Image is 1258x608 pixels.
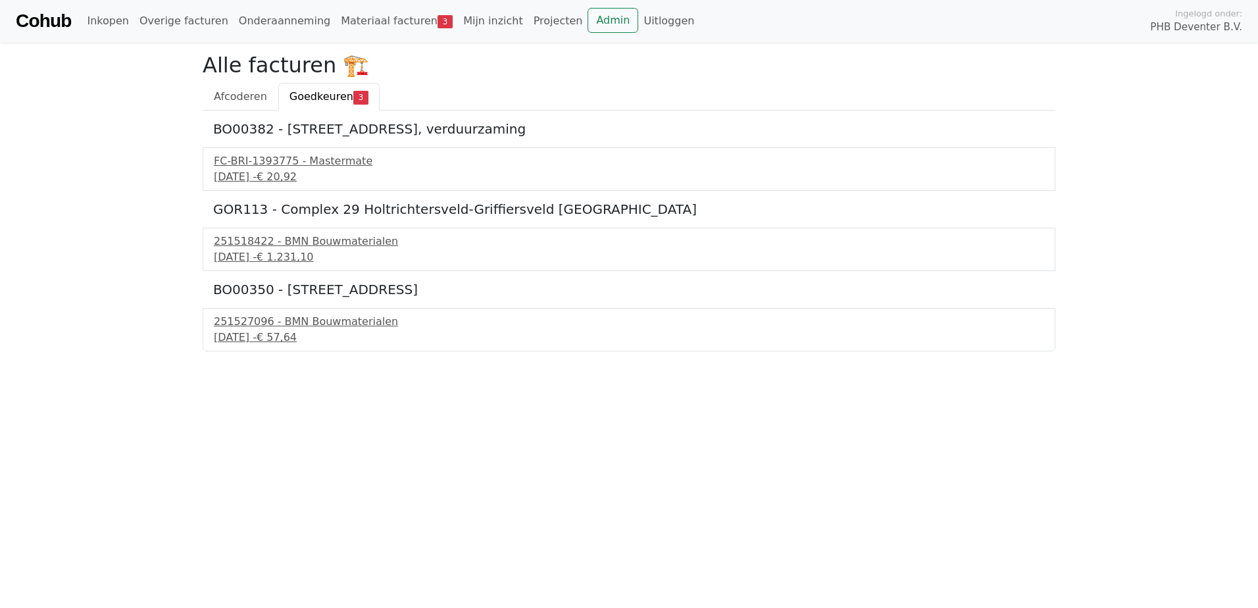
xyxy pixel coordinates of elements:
a: Cohub [16,5,71,37]
h5: GOR113 - Complex 29 Holtrichtersveld-Griffiersveld [GEOGRAPHIC_DATA] [213,201,1045,217]
a: Goedkeuren3 [278,83,380,111]
a: Overige facturen [134,8,234,34]
a: Uitloggen [638,8,699,34]
span: € 20,92 [257,170,297,183]
div: [DATE] - [214,330,1044,345]
div: 251518422 - BMN Bouwmaterialen [214,234,1044,249]
div: 251527096 - BMN Bouwmaterialen [214,314,1044,330]
h5: BO00382 - [STREET_ADDRESS], verduurzaming [213,121,1045,137]
div: [DATE] - [214,169,1044,185]
a: Projecten [528,8,588,34]
span: € 1.231,10 [257,251,314,263]
h2: Alle facturen 🏗️ [203,53,1055,78]
span: 3 [438,15,453,28]
span: Afcoderen [214,90,267,103]
a: FC-BRI-1393775 - Mastermate[DATE] -€ 20,92 [214,153,1044,185]
a: Materiaal facturen3 [336,8,458,34]
span: Goedkeuren [289,90,353,103]
div: FC-BRI-1393775 - Mastermate [214,153,1044,169]
span: € 57,64 [257,331,297,343]
span: PHB Deventer B.V. [1150,20,1242,35]
div: [DATE] - [214,249,1044,265]
a: 251518422 - BMN Bouwmaterialen[DATE] -€ 1.231,10 [214,234,1044,265]
span: 3 [353,91,368,104]
a: Admin [588,8,638,33]
a: Inkopen [82,8,134,34]
span: Ingelogd onder: [1175,7,1242,20]
a: Afcoderen [203,83,278,111]
a: Mijn inzicht [458,8,528,34]
a: 251527096 - BMN Bouwmaterialen[DATE] -€ 57,64 [214,314,1044,345]
a: Onderaanneming [234,8,336,34]
h5: BO00350 - [STREET_ADDRESS] [213,282,1045,297]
